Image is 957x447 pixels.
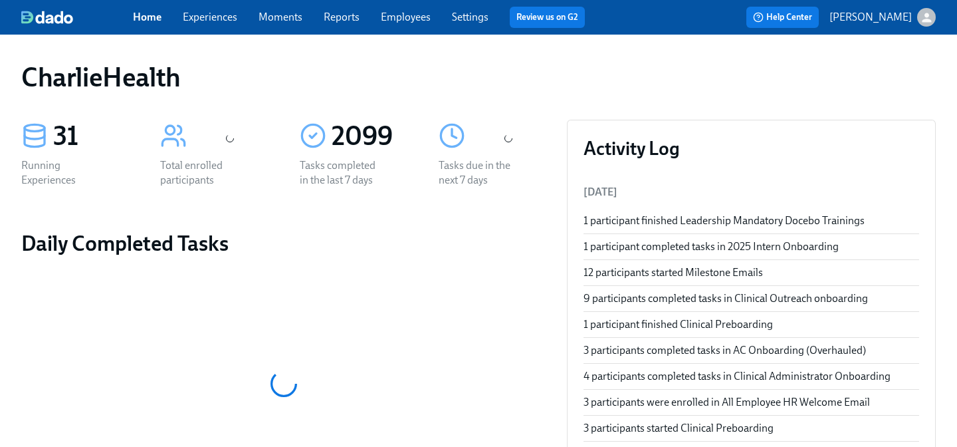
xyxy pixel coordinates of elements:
[332,120,407,153] div: 2099
[183,11,237,23] a: Experiences
[21,11,73,24] img: dado
[584,214,919,228] div: 1 participant finished Leadership Mandatory Docebo Trainings
[584,317,919,332] div: 1 participant finished Clinical Preboarding
[259,11,302,23] a: Moments
[21,11,133,24] a: dado
[21,61,181,93] h1: CharlieHealth
[584,136,919,160] h3: Activity Log
[510,7,585,28] button: Review us on G2
[584,343,919,358] div: 3 participants completed tasks in AC Onboarding (Overhauled)
[516,11,578,24] a: Review us on G2
[584,265,919,280] div: 12 participants started Milestone Emails
[324,11,360,23] a: Reports
[829,10,912,25] p: [PERSON_NAME]
[452,11,488,23] a: Settings
[584,186,617,198] span: [DATE]
[381,11,431,23] a: Employees
[21,158,106,188] div: Running Experiences
[584,239,919,254] div: 1 participant completed tasks in 2025 Intern Onboarding
[21,230,546,257] h2: Daily Completed Tasks
[584,369,919,384] div: 4 participants completed tasks in Clinical Administrator Onboarding
[160,158,245,188] div: Total enrolled participants
[300,158,385,188] div: Tasks completed in the last 7 days
[753,11,812,24] span: Help Center
[584,395,919,410] div: 3 participants were enrolled in All Employee HR Welcome Email
[829,8,936,27] button: [PERSON_NAME]
[584,421,919,436] div: 3 participants started Clinical Preboarding
[746,7,819,28] button: Help Center
[584,291,919,306] div: 9 participants completed tasks in Clinical Outreach onboarding
[133,11,161,23] a: Home
[439,158,524,188] div: Tasks due in the next 7 days
[53,120,128,153] div: 31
